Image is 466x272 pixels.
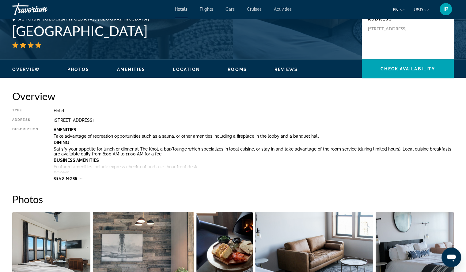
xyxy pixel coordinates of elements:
[381,66,435,71] span: Check Availability
[54,108,454,113] div: Hotel
[67,67,89,72] button: Photos
[225,7,235,12] a: Cars
[54,176,83,181] button: Read more
[362,59,454,78] button: Check Availability
[54,158,99,163] b: Business Amenities
[12,108,38,113] div: Type
[12,118,38,123] div: Address
[443,6,448,12] span: IP
[368,17,448,21] p: Address
[54,118,454,123] div: [STREET_ADDRESS]
[393,7,399,12] span: en
[441,248,461,267] iframe: Button to launch messaging window
[54,134,454,139] p: Take advantage of recreation opportunities such as a sauna, or other amenities including a firepl...
[54,140,69,145] b: Dining
[414,7,423,12] span: USD
[12,127,38,173] div: Description
[228,67,247,72] button: Rooms
[54,127,76,132] b: Amenities
[117,67,145,72] button: Amenities
[12,1,74,17] a: Travorium
[175,7,188,12] a: Hotels
[275,67,298,72] button: Reviews
[368,26,417,32] p: [STREET_ADDRESS]
[414,5,429,14] button: Change currency
[393,5,404,14] button: Change language
[274,7,292,12] a: Activities
[12,193,454,205] h2: Photos
[173,67,200,72] button: Location
[54,177,78,181] span: Read more
[12,67,40,72] button: Overview
[12,90,454,102] h2: Overview
[247,7,262,12] a: Cruises
[18,17,150,21] span: Astoria, [GEOGRAPHIC_DATA], [GEOGRAPHIC_DATA]
[200,7,213,12] a: Flights
[438,3,454,16] button: User Menu
[54,147,454,156] p: Satisfy your appetite for lunch or dinner at The Knot, a bar/lounge which specializes in local cu...
[12,23,356,39] h1: [GEOGRAPHIC_DATA]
